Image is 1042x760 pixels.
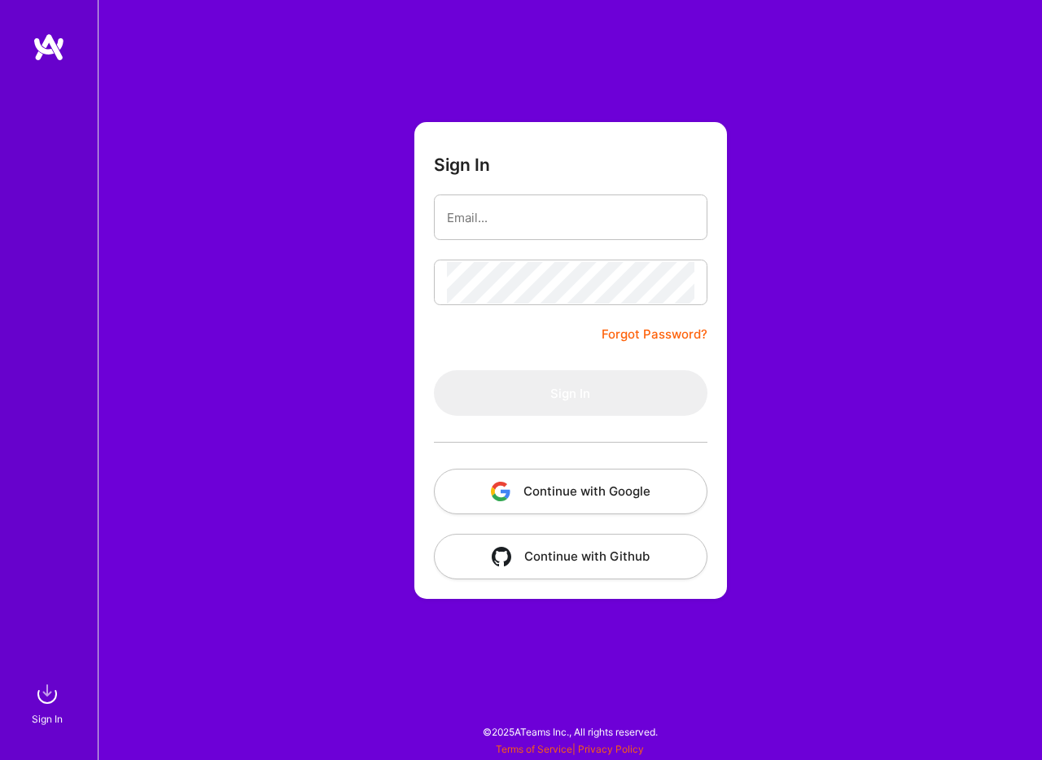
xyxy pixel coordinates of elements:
[33,33,65,62] img: logo
[447,197,694,238] input: Email...
[434,155,490,175] h3: Sign In
[496,743,572,755] a: Terms of Service
[492,547,511,566] img: icon
[434,469,707,514] button: Continue with Google
[34,678,63,727] a: sign inSign In
[98,711,1042,752] div: © 2025 ATeams Inc., All rights reserved.
[491,482,510,501] img: icon
[31,678,63,710] img: sign in
[32,710,63,727] div: Sign In
[602,325,707,344] a: Forgot Password?
[496,743,644,755] span: |
[434,370,707,416] button: Sign In
[434,534,707,579] button: Continue with Github
[578,743,644,755] a: Privacy Policy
